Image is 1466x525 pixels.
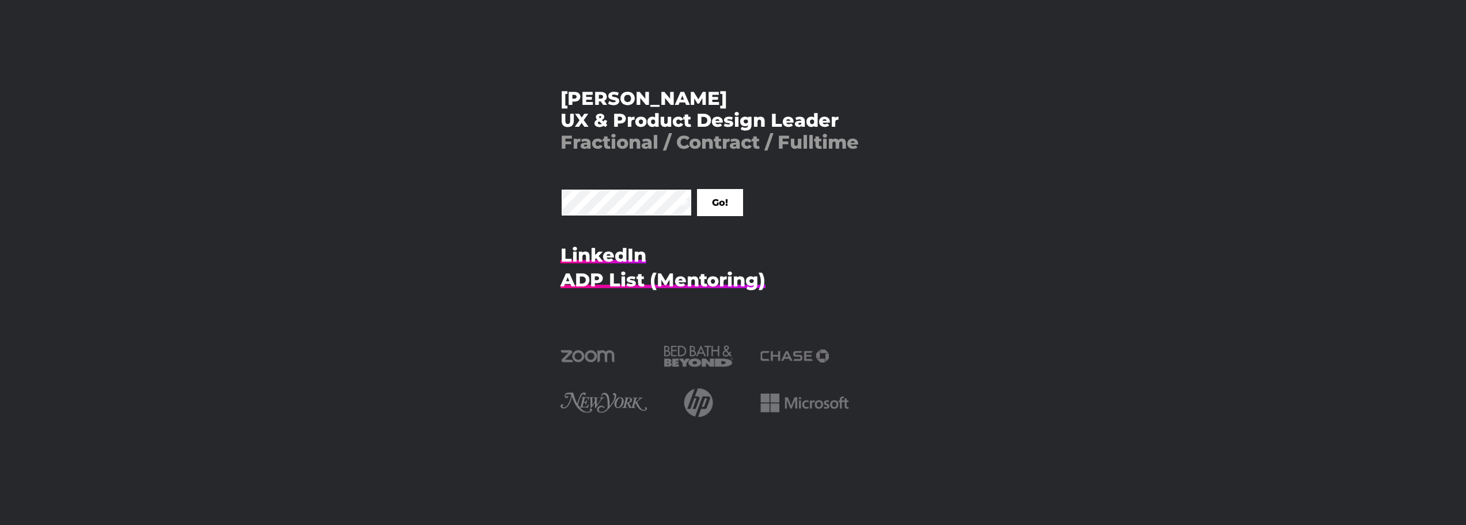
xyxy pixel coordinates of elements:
span: Fractional / Contract / Fulltime [560,131,859,153]
input: Go! [697,189,743,216]
a: LinkedIn [560,244,646,266]
img: clientlogos.png [560,331,848,433]
a: ADP List (Mentoring) [560,269,766,291]
h1: [PERSON_NAME] UX & Product Design Leader [560,88,906,156]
